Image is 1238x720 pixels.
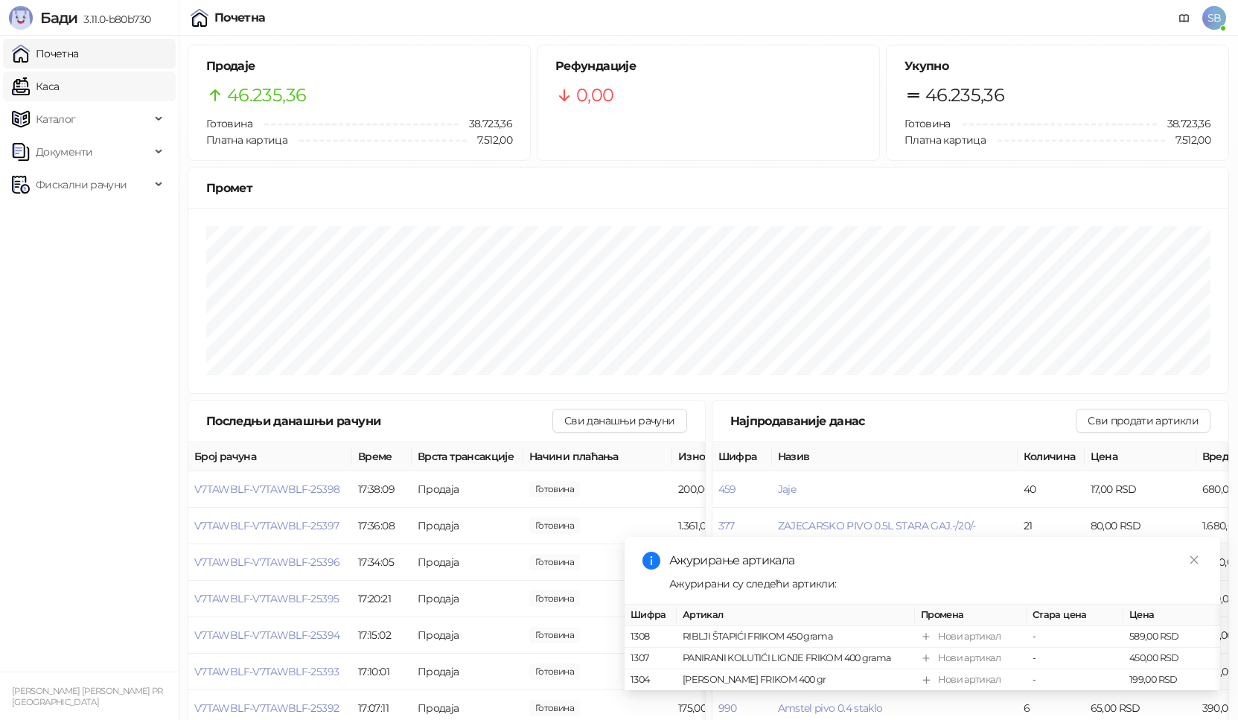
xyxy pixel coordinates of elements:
[1123,669,1220,691] td: 199,00 RSD
[529,700,580,716] span: 175,00
[352,442,412,471] th: Време
[188,442,352,471] th: Број рачуна
[1018,442,1085,471] th: Количина
[206,57,512,75] h5: Продаје
[412,581,523,617] td: Продаја
[12,71,59,101] a: Каса
[529,517,580,534] span: 1.361,00
[904,133,986,147] span: Платна картица
[730,412,1076,430] div: Најпродаваније данас
[1027,605,1123,626] th: Стара цена
[625,648,677,669] td: 1307
[529,590,580,607] span: 1.215,12
[459,115,512,132] span: 38.723,36
[778,701,883,715] button: Amstel pivo 0.4 staklo
[412,654,523,690] td: Продаја
[672,508,784,544] td: 1.361,00 RSD
[552,409,686,433] button: Сви данашњи рачуни
[1157,115,1210,132] span: 38.723,36
[1085,508,1196,544] td: 80,00 RSD
[206,179,1210,197] div: Промет
[642,552,660,570] span: info-circle
[1172,6,1196,30] a: Документација
[194,665,339,678] span: V7TAWBLF-V7TAWBLF-25393
[625,669,677,691] td: 1304
[1027,669,1123,691] td: -
[412,617,523,654] td: Продаја
[77,13,150,26] span: 3.11.0-b80b730
[925,81,1004,109] span: 46.235,36
[625,605,677,626] th: Шифра
[352,508,412,544] td: 17:36:08
[778,519,976,532] button: ZAJECARSKO PIVO 0.5L STARA GAJ.-/20/-
[672,442,784,471] th: Износ
[412,471,523,508] td: Продаја
[1018,508,1085,544] td: 21
[677,648,915,669] td: PANIRANI KOLUTIĆI LIGNJE FRIKOM 400 grama
[352,581,412,617] td: 17:20:21
[214,12,266,24] div: Почетна
[772,442,1018,471] th: Назив
[352,544,412,581] td: 17:34:05
[194,519,339,532] span: V7TAWBLF-V7TAWBLF-25397
[194,555,339,569] button: V7TAWBLF-V7TAWBLF-25396
[36,104,76,134] span: Каталог
[412,544,523,581] td: Продаја
[669,552,1202,570] div: Ажурирање артикала
[1085,442,1196,471] th: Цена
[915,605,1027,626] th: Промена
[1123,626,1220,648] td: 589,00 RSD
[412,508,523,544] td: Продаја
[194,701,339,715] button: V7TAWBLF-V7TAWBLF-25392
[36,137,92,167] span: Документи
[904,117,951,130] span: Готовина
[1186,552,1202,568] a: Close
[352,654,412,690] td: 17:10:01
[194,482,339,496] button: V7TAWBLF-V7TAWBLF-25398
[1027,648,1123,669] td: -
[1202,6,1226,30] span: SB
[938,651,1001,666] div: Нови артикал
[206,117,252,130] span: Готовина
[36,170,127,200] span: Фискални рачуни
[1018,471,1085,508] td: 40
[938,672,1001,687] div: Нови артикал
[677,626,915,648] td: RIBLJI ŠTAPIĆI FRIKOM 450 grama
[529,481,580,497] span: 200,00
[1123,605,1220,626] th: Цена
[1165,132,1210,148] span: 7.512,00
[12,686,163,707] small: [PERSON_NAME] [PERSON_NAME] PR [GEOGRAPHIC_DATA]
[555,57,861,75] h5: Рефундације
[352,471,412,508] td: 17:38:09
[1189,555,1199,565] span: close
[938,629,1001,644] div: Нови артикал
[227,81,306,109] span: 46.235,36
[529,627,580,643] span: 158,00
[718,519,735,532] button: 377
[778,482,796,496] button: Jaje
[677,605,915,626] th: Артикал
[904,57,1210,75] h5: Укупно
[206,133,287,147] span: Платна картица
[677,669,915,691] td: [PERSON_NAME] FRIKOM 400 gr
[718,482,736,496] button: 459
[194,592,339,605] button: V7TAWBLF-V7TAWBLF-25395
[718,701,737,715] button: 990
[529,663,580,680] span: 250,00
[12,39,79,69] a: Почетна
[194,628,339,642] button: V7TAWBLF-V7TAWBLF-25394
[1076,409,1210,433] button: Сви продати артикли
[1085,471,1196,508] td: 17,00 RSD
[576,81,613,109] span: 0,00
[1027,626,1123,648] td: -
[669,576,1202,592] div: Ажурирани су следећи артикли:
[529,554,580,570] span: 225,00
[352,617,412,654] td: 17:15:02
